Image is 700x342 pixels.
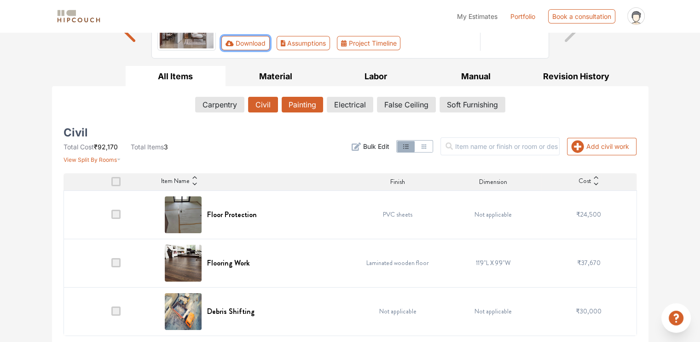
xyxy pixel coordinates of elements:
[207,307,255,316] h6: Debris Shifting
[350,190,446,239] td: PVC sheets
[161,176,190,187] span: Item Name
[165,293,202,330] img: Debris Shifting
[195,97,244,112] button: Carpentry
[221,36,270,50] button: Download
[277,36,330,50] button: Assumptions
[56,6,102,27] span: logo-horizontal.svg
[352,142,389,151] button: Bulk Edit
[165,196,202,233] img: Floor Protection
[56,8,102,24] img: logo-horizontal.svg
[445,239,541,287] td: 11'9"L X 9'9"W
[363,142,389,151] span: Bulk Edit
[577,258,601,267] span: ₹37,670
[64,156,117,163] span: View Split By Rooms
[390,177,405,187] span: Finish
[440,97,505,112] button: Soft Furnishing
[131,142,168,152] li: 3
[131,143,164,151] span: Total Items
[282,97,323,112] button: Painting
[479,177,507,187] span: Dimension
[165,245,202,282] img: Flooring Work
[526,66,626,87] button: Revision History
[445,287,541,336] td: Not applicable
[64,143,94,151] span: Total Cost
[350,239,446,287] td: Laminated wooden floor
[350,287,446,336] td: Not applicable
[126,66,226,87] button: All Items
[440,137,560,155] input: Item name or finish or room or description
[207,210,257,219] h6: Floor Protection
[327,97,373,112] button: Electrical
[221,36,408,50] div: First group
[64,152,121,164] button: View Split By Rooms
[445,190,541,239] td: Not applicable
[221,36,474,50] div: Toolbar with button groups
[548,9,615,24] div: Book a consultation
[567,138,636,155] button: Add civil work
[326,66,426,87] button: Labor
[576,307,602,316] span: ₹30,000
[457,12,498,20] span: My Estimates
[377,97,436,112] button: False Ceiling
[226,66,326,87] button: Material
[64,129,88,136] h5: Civil
[207,259,250,267] h6: Flooring Work
[248,97,278,112] button: Civil
[337,36,400,50] button: Project Timeline
[510,12,535,21] a: Portfolio
[94,143,118,151] span: ₹92,170
[426,66,526,87] button: Manual
[576,210,601,219] span: ₹24,500
[579,176,591,187] span: Cost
